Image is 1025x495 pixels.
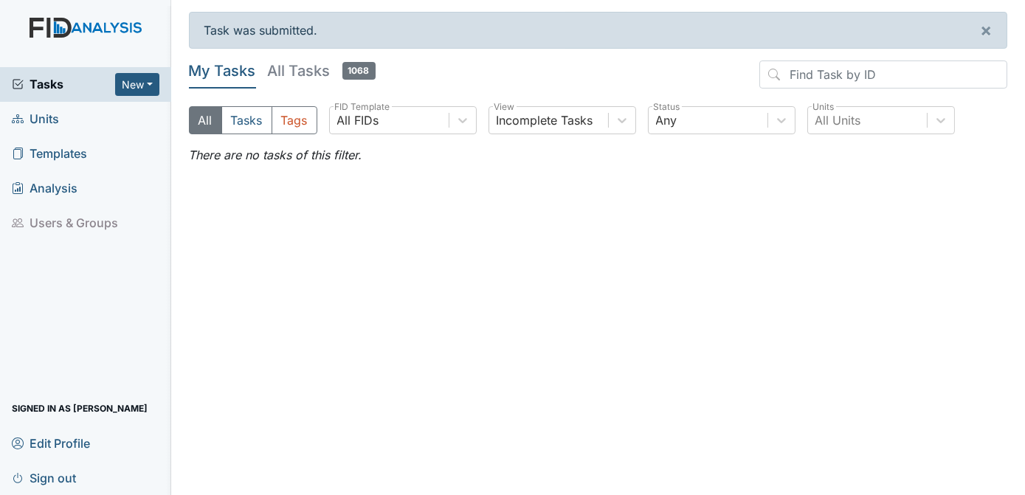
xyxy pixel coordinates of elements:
h5: My Tasks [189,60,256,81]
button: × [965,13,1007,48]
span: Templates [12,142,87,165]
div: Incomplete Tasks [497,111,593,129]
div: Any [656,111,677,129]
span: Signed in as [PERSON_NAME] [12,397,148,420]
button: Tasks [221,106,272,134]
span: Sign out [12,466,76,489]
h5: All Tasks [268,60,376,81]
div: All FIDs [337,111,379,129]
span: × [980,19,992,41]
div: Task was submitted. [189,12,1008,49]
div: Type filter [189,106,317,134]
input: Find Task by ID [759,60,1007,89]
span: Analysis [12,177,77,200]
span: 1068 [342,62,376,80]
a: Tasks [12,75,115,93]
button: New [115,73,159,96]
span: Edit Profile [12,432,90,454]
span: Units [12,108,59,131]
button: All [189,106,222,134]
button: Tags [272,106,317,134]
em: There are no tasks of this filter. [189,148,362,162]
div: All Units [815,111,861,129]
